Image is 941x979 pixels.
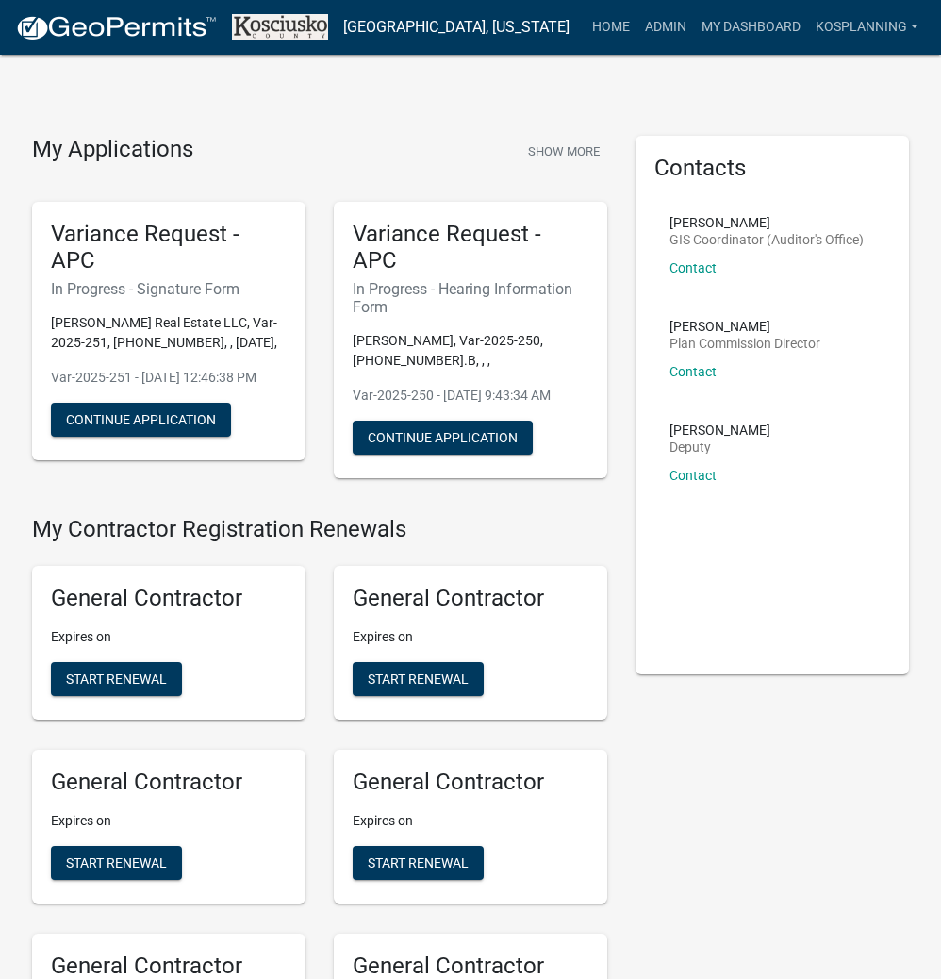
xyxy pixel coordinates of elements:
h5: General Contractor [51,585,287,612]
h5: General Contractor [353,585,588,612]
p: [PERSON_NAME] [669,320,820,333]
p: Var-2025-251 - [DATE] 12:46:38 PM [51,368,287,388]
a: Home [585,9,637,45]
p: Expires on [353,811,588,831]
a: kosplanning [808,9,926,45]
p: Expires on [51,627,287,647]
p: [PERSON_NAME] Real Estate LLC, Var-2025-251, [PHONE_NUMBER], , [DATE], [51,313,287,353]
p: Expires on [51,811,287,831]
p: [PERSON_NAME] [669,216,864,229]
button: Start Renewal [353,662,484,696]
button: Continue Application [353,421,533,455]
a: Admin [637,9,694,45]
button: Start Renewal [51,662,182,696]
span: Start Renewal [368,855,469,870]
a: My Dashboard [694,9,808,45]
h4: My Applications [32,136,193,164]
h5: Variance Request - APC [353,221,588,275]
p: Deputy [669,440,770,454]
p: [PERSON_NAME], Var-2025-250, [PHONE_NUMBER].B, , , [353,331,588,371]
a: [GEOGRAPHIC_DATA], [US_STATE] [343,11,570,43]
span: Start Renewal [66,672,167,687]
p: Plan Commission Director [669,337,820,350]
button: Continue Application [51,403,231,437]
p: Expires on [353,627,588,647]
a: Contact [669,260,717,275]
span: Start Renewal [66,855,167,870]
h5: General Contractor [51,769,287,796]
h6: In Progress - Signature Form [51,280,287,298]
p: Var-2025-250 - [DATE] 9:43:34 AM [353,386,588,406]
span: Start Renewal [368,672,469,687]
a: Contact [669,468,717,483]
h4: My Contractor Registration Renewals [32,516,607,543]
h5: General Contractor [353,769,588,796]
button: Start Renewal [353,846,484,880]
button: Show More [520,136,607,167]
h5: Contacts [654,155,890,182]
p: [PERSON_NAME] [669,423,770,437]
h5: Variance Request - APC [51,221,287,275]
img: Kosciusko County, Indiana [232,14,328,40]
p: GIS Coordinator (Auditor's Office) [669,233,864,246]
a: Contact [669,364,717,379]
button: Start Renewal [51,846,182,880]
h6: In Progress - Hearing Information Form [353,280,588,316]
